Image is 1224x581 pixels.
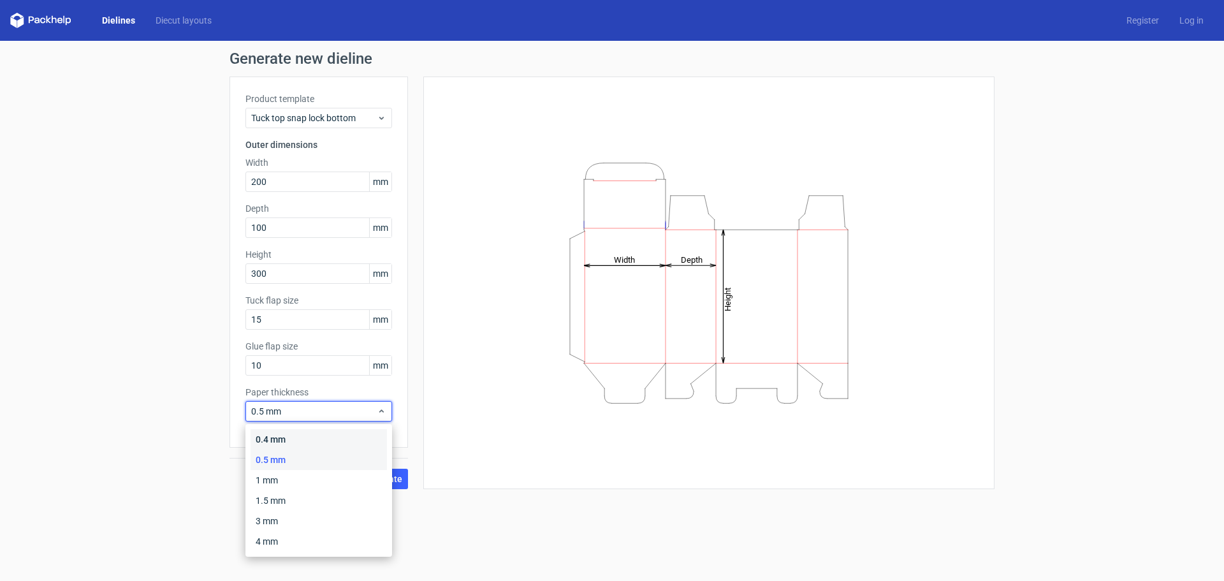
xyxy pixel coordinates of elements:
[723,287,732,311] tspan: Height
[245,386,392,399] label: Paper thickness
[1116,14,1169,27] a: Register
[251,531,387,552] div: 4 mm
[251,429,387,450] div: 0.4 mm
[369,356,391,375] span: mm
[251,511,387,531] div: 3 mm
[369,218,391,237] span: mm
[145,14,222,27] a: Diecut layouts
[369,310,391,329] span: mm
[681,254,703,264] tspan: Depth
[245,248,392,261] label: Height
[245,340,392,353] label: Glue flap size
[245,294,392,307] label: Tuck flap size
[251,450,387,470] div: 0.5 mm
[245,138,392,151] h3: Outer dimensions
[245,202,392,215] label: Depth
[251,405,377,418] span: 0.5 mm
[251,490,387,511] div: 1.5 mm
[614,254,635,264] tspan: Width
[251,470,387,490] div: 1 mm
[369,264,391,283] span: mm
[245,92,392,105] label: Product template
[92,14,145,27] a: Dielines
[251,112,377,124] span: Tuck top snap lock bottom
[1169,14,1214,27] a: Log in
[369,172,391,191] span: mm
[245,156,392,169] label: Width
[229,51,994,66] h1: Generate new dieline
